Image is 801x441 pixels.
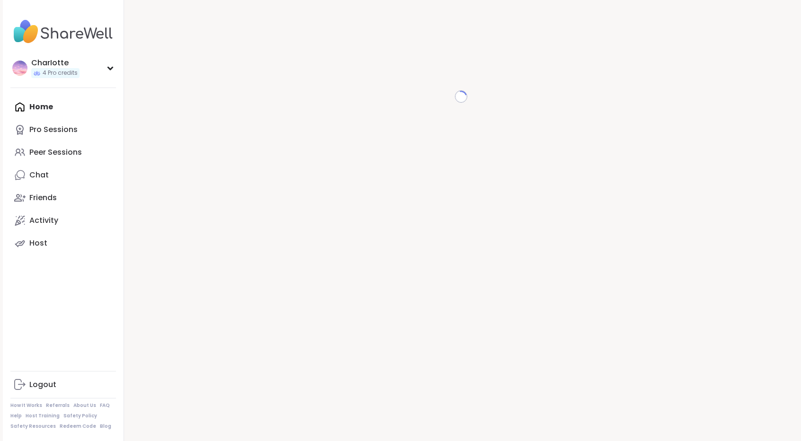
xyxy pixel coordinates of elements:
img: CharIotte [12,61,27,76]
a: How It Works [10,402,42,409]
div: Logout [29,379,56,390]
a: Chat [10,164,116,186]
a: Friends [10,186,116,209]
a: FAQ [100,402,110,409]
a: Redeem Code [60,423,96,430]
span: 4 Pro credits [43,69,78,77]
a: Host [10,232,116,255]
div: Activity [29,215,58,226]
a: Help [10,413,22,419]
a: Blog [100,423,111,430]
div: CharIotte [31,58,80,68]
a: Referrals [46,402,70,409]
img: ShareWell Nav Logo [10,15,116,48]
a: Safety Policy [63,413,97,419]
div: Chat [29,170,49,180]
a: About Us [73,402,96,409]
a: Safety Resources [10,423,56,430]
a: Activity [10,209,116,232]
div: Pro Sessions [29,124,78,135]
div: Friends [29,193,57,203]
div: Peer Sessions [29,147,82,158]
div: Host [29,238,47,248]
a: Logout [10,373,116,396]
a: Pro Sessions [10,118,116,141]
a: Host Training [26,413,60,419]
a: Peer Sessions [10,141,116,164]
